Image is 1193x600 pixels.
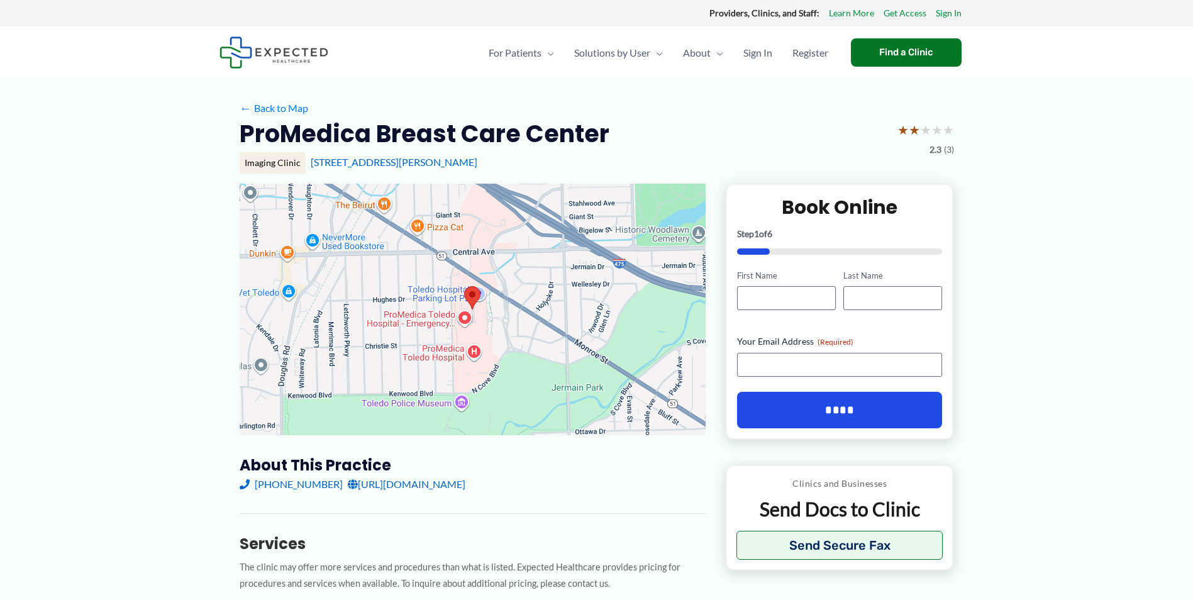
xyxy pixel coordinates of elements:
[754,228,759,239] span: 1
[736,497,943,521] p: Send Docs to Clinic
[240,455,706,475] h3: About this practice
[240,475,343,494] a: [PHONE_NUMBER]
[737,270,836,282] label: First Name
[709,8,819,18] strong: Providers, Clinics, and Staff:
[574,31,650,75] span: Solutions by User
[943,118,954,142] span: ★
[683,31,711,75] span: About
[479,31,564,75] a: For PatientsMenu Toggle
[711,31,723,75] span: Menu Toggle
[944,142,954,158] span: (3)
[240,99,308,118] a: ←Back to Map
[348,475,465,494] a: [URL][DOMAIN_NAME]
[479,31,838,75] nav: Primary Site Navigation
[920,118,931,142] span: ★
[737,195,943,219] h2: Book Online
[673,31,733,75] a: AboutMenu Toggle
[737,230,943,238] p: Step of
[829,5,874,21] a: Learn More
[240,118,609,149] h2: ProMedica Breast Care Center
[240,534,706,553] h3: Services
[733,31,782,75] a: Sign In
[936,5,962,21] a: Sign In
[843,270,942,282] label: Last Name
[782,31,838,75] a: Register
[311,156,477,168] a: [STREET_ADDRESS][PERSON_NAME]
[909,118,920,142] span: ★
[240,152,306,174] div: Imaging Clinic
[564,31,673,75] a: Solutions by UserMenu Toggle
[736,531,943,560] button: Send Secure Fax
[931,118,943,142] span: ★
[851,38,962,67] a: Find a Clinic
[541,31,554,75] span: Menu Toggle
[219,36,328,69] img: Expected Healthcare Logo - side, dark font, small
[884,5,926,21] a: Get Access
[929,142,941,158] span: 2.3
[737,335,943,348] label: Your Email Address
[792,31,828,75] span: Register
[489,31,541,75] span: For Patients
[818,337,853,347] span: (Required)
[650,31,663,75] span: Menu Toggle
[240,559,706,593] p: The clinic may offer more services and procedures than what is listed. Expected Healthcare provid...
[897,118,909,142] span: ★
[767,228,772,239] span: 6
[743,31,772,75] span: Sign In
[240,102,252,114] span: ←
[736,475,943,492] p: Clinics and Businesses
